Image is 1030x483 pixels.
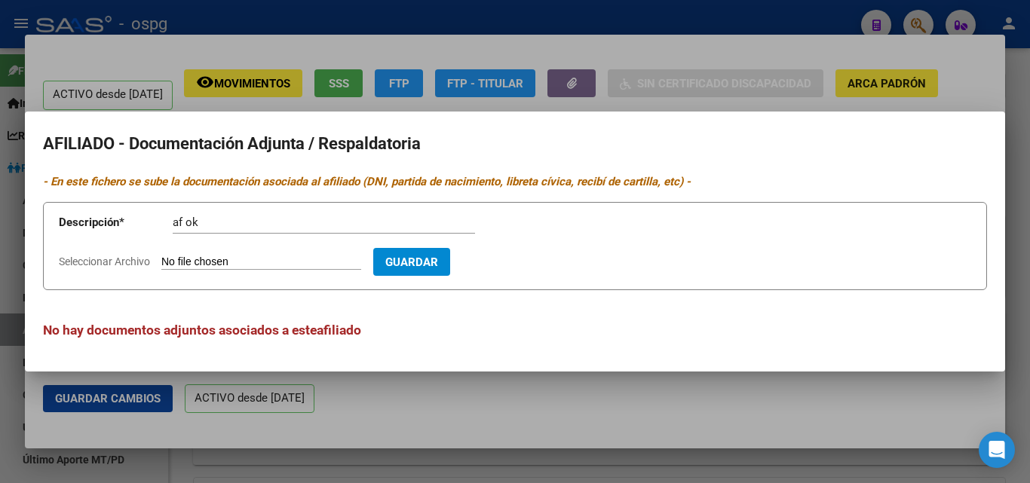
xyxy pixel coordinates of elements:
h2: AFILIADO - Documentación Adjunta / Respaldatoria [43,130,987,158]
span: afiliado [317,323,361,338]
i: - En este fichero se sube la documentación asociada al afiliado (DNI, partida de nacimiento, libr... [43,175,691,188]
p: Descripción [59,214,173,231]
h3: No hay documentos adjuntos asociados a este [43,320,987,340]
div: Open Intercom Messenger [979,432,1015,468]
button: Guardar [373,248,450,276]
span: Guardar [385,255,438,269]
span: Seleccionar Archivo [59,255,150,267]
